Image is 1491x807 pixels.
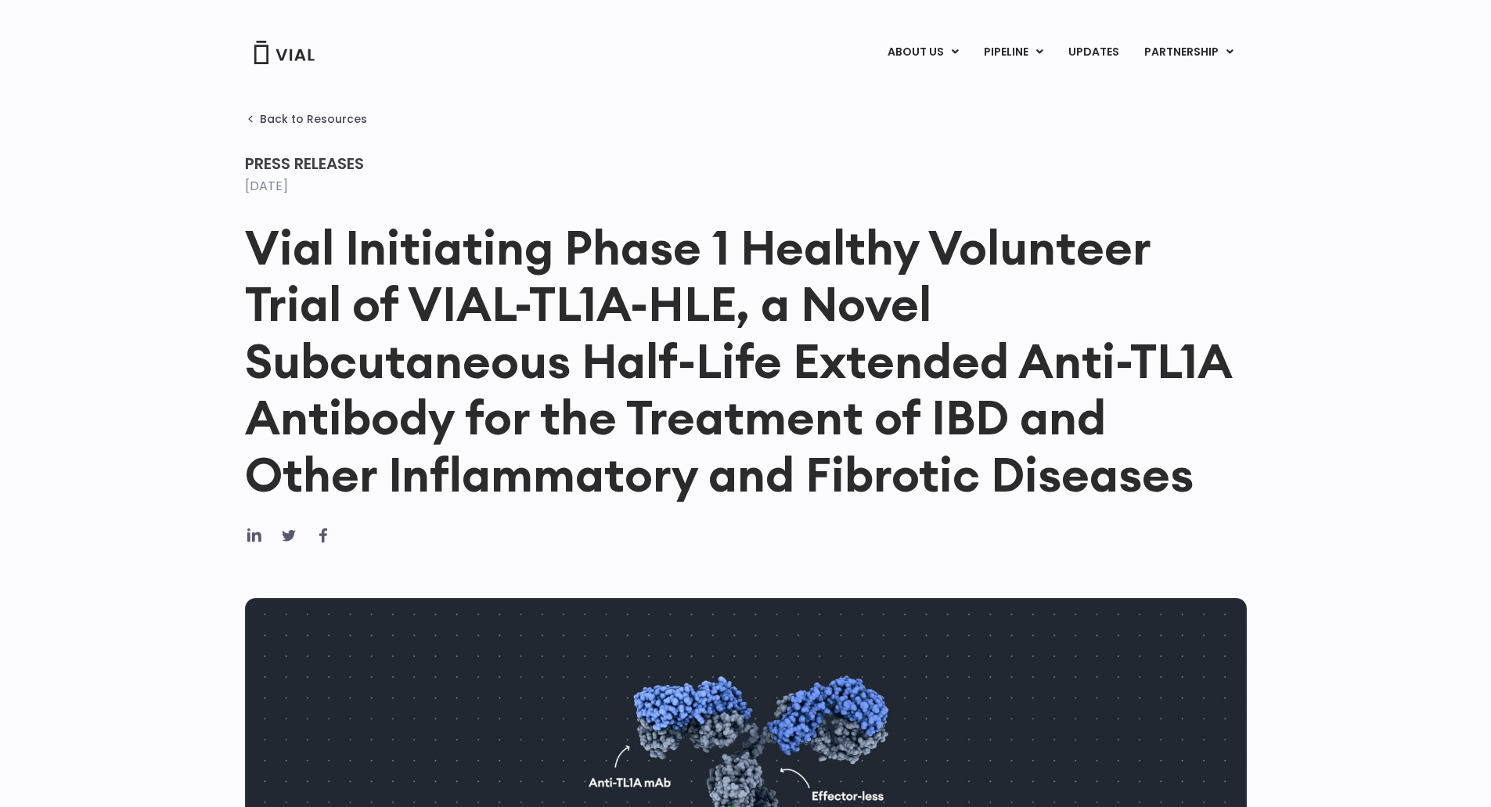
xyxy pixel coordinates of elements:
a: ABOUT USMenu Toggle [875,39,971,66]
span: Back to Resources [260,113,367,125]
a: Back to Resources [245,113,367,125]
div: Share on facebook [314,526,333,545]
a: UPDATES [1056,39,1131,66]
div: Share on twitter [279,526,298,545]
time: [DATE] [245,177,288,195]
img: Vial Logo [253,41,315,64]
h1: Vial Initiating Phase 1 Healthy Volunteer Trial of VIAL-TL1A-HLE, a Novel Subcutaneous Half-Life ... [245,219,1247,503]
a: PARTNERSHIPMenu Toggle [1132,39,1246,66]
span: Press Releases [245,153,364,175]
a: PIPELINEMenu Toggle [971,39,1055,66]
div: Share on linkedin [245,526,264,545]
